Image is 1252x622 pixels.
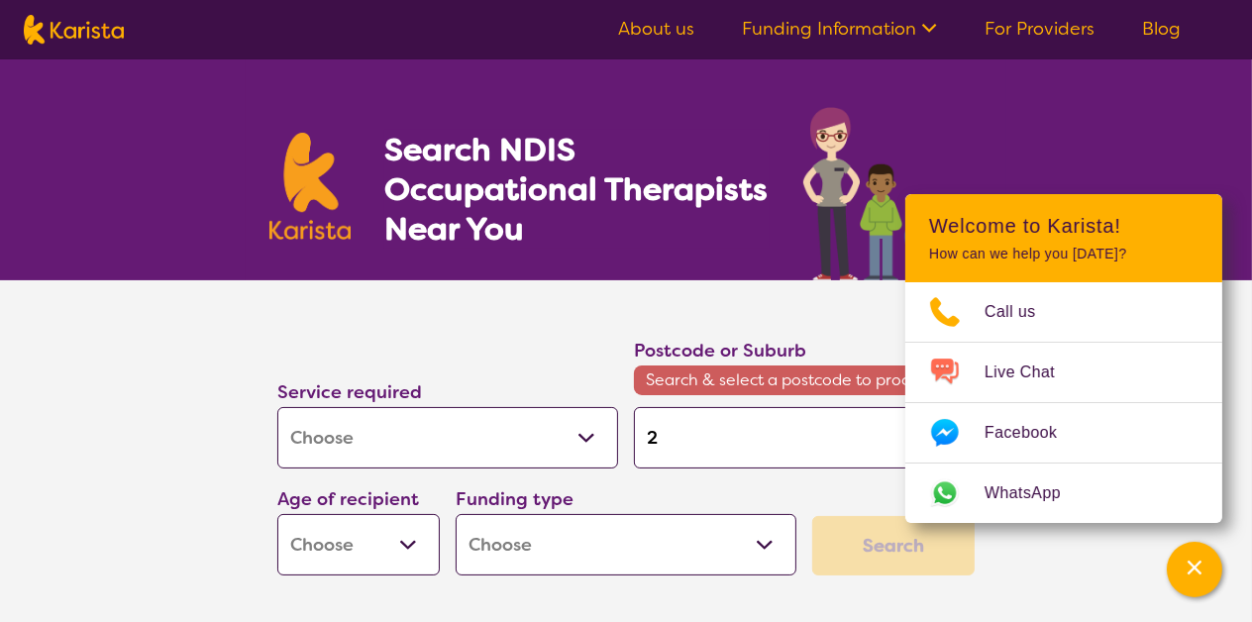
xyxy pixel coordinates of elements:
a: Blog [1142,17,1181,41]
img: occupational-therapy [803,107,983,280]
a: About us [618,17,694,41]
label: Age of recipient [277,487,419,511]
span: Search & select a postcode to proceed [634,365,975,395]
a: Funding Information [742,17,937,41]
img: Karista logo [269,133,351,240]
span: Call us [985,297,1060,327]
label: Funding type [456,487,574,511]
p: How can we help you [DATE]? [929,246,1199,262]
span: Live Chat [985,358,1079,387]
span: WhatsApp [985,478,1085,508]
a: Web link opens in a new tab. [905,464,1222,523]
input: Type [634,407,975,468]
h2: Welcome to Karista! [929,214,1199,238]
h1: Search NDIS Occupational Therapists Near You [384,130,770,249]
label: Service required [277,380,422,404]
img: Karista logo [24,15,124,45]
div: Channel Menu [905,194,1222,523]
a: For Providers [985,17,1095,41]
ul: Choose channel [905,282,1222,523]
label: Postcode or Suburb [634,339,806,363]
span: Facebook [985,418,1081,448]
button: Channel Menu [1167,542,1222,597]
